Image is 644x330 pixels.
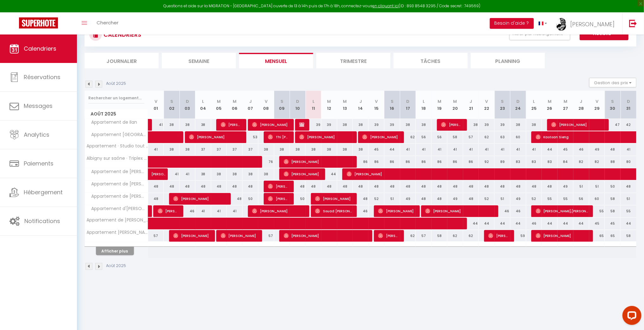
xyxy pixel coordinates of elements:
[406,98,409,104] abbr: D
[337,91,353,119] th: 13
[195,91,211,119] th: 04
[384,156,400,168] div: 86
[536,205,589,217] span: [PERSON_NAME],[PERSON_NAME]
[384,144,400,155] div: 44
[164,119,180,131] div: 38
[316,53,390,68] li: Trimestre
[551,119,604,131] span: [PERSON_NAME]
[281,98,283,104] abbr: S
[180,144,195,155] div: 38
[526,119,542,131] div: 38
[573,144,589,155] div: 46
[321,119,337,131] div: 39
[510,218,526,229] div: 44
[258,144,274,155] div: 38
[453,98,457,104] abbr: M
[24,217,60,225] span: Notifications
[173,230,210,242] span: [PERSON_NAME]
[321,91,337,119] th: 12
[321,168,337,180] div: 44
[510,193,526,205] div: 49
[629,19,637,27] img: logout
[517,98,520,104] abbr: D
[217,98,221,104] abbr: M
[510,181,526,192] div: 48
[274,91,290,119] th: 09
[438,98,441,104] abbr: M
[290,181,306,192] div: 48
[542,156,558,168] div: 83
[542,193,558,205] div: 55
[158,205,179,217] span: [PERSON_NAME]
[416,144,432,155] div: 41
[227,181,243,192] div: 48
[463,144,479,155] div: 41
[337,144,353,155] div: 38
[243,168,258,180] div: 38
[589,181,605,192] div: 51
[495,193,510,205] div: 51
[86,131,149,138] span: Appartement [GEOGRAPHIC_DATA] 06
[580,98,583,104] abbr: J
[106,81,126,87] p: Août 2025
[315,205,352,217] span: Souad [PERSON_NAME]
[510,230,526,242] div: 59
[86,193,149,200] span: Appartement de [PERSON_NAME]
[148,91,164,119] th: 01
[479,131,495,143] div: 62
[24,131,49,139] span: Analytics
[621,156,636,168] div: 80
[86,168,149,175] span: Appartement de [PERSON_NAME]
[416,119,432,131] div: 38
[589,205,605,217] div: 55
[447,193,463,205] div: 49
[337,181,353,192] div: 48
[373,3,399,9] a: en cliquant ici
[211,144,227,155] div: 37
[313,98,314,104] abbr: L
[5,3,24,22] button: Open LiveChat chat widget
[353,119,369,131] div: 38
[542,144,558,155] div: 44
[495,156,510,168] div: 89
[369,144,384,155] div: 45
[621,144,636,155] div: 41
[533,98,535,104] abbr: L
[180,205,195,217] div: 46
[495,218,510,229] div: 44
[180,91,195,119] th: 03
[353,205,369,217] div: 46
[621,193,636,205] div: 51
[573,193,589,205] div: 56
[548,98,552,104] abbr: M
[195,205,211,217] div: 41
[416,156,432,168] div: 86
[479,91,495,119] th: 22
[495,119,510,131] div: 39
[557,18,566,31] img: ...
[463,119,479,131] div: 38
[589,144,605,155] div: 49
[400,119,416,131] div: 38
[148,168,164,180] a: [PERSON_NAME]
[86,218,149,222] span: Appartement de [PERSON_NAME] et [PERSON_NAME]
[447,230,463,242] div: 62
[86,156,149,161] span: Albigny sur saône · Triplex calme en bord de Saône
[24,102,53,110] span: Messages
[258,156,274,168] div: 76
[605,230,621,242] div: 65
[148,144,164,155] div: 41
[495,91,510,119] th: 23
[306,91,321,119] th: 11
[416,91,432,119] th: 18
[611,98,614,104] abbr: S
[299,131,352,143] span: [PERSON_NAME]
[378,205,415,217] span: [PERSON_NAME]
[605,193,621,205] div: 58
[375,98,378,104] abbr: V
[589,156,605,168] div: 82
[221,119,242,131] span: [PERSON_NAME]
[102,28,141,42] h3: CALENDRIERS
[86,144,149,148] span: Appartement · Studio tout équipé – Accès rapide Part-Dieu
[284,156,352,168] span: [PERSON_NAME]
